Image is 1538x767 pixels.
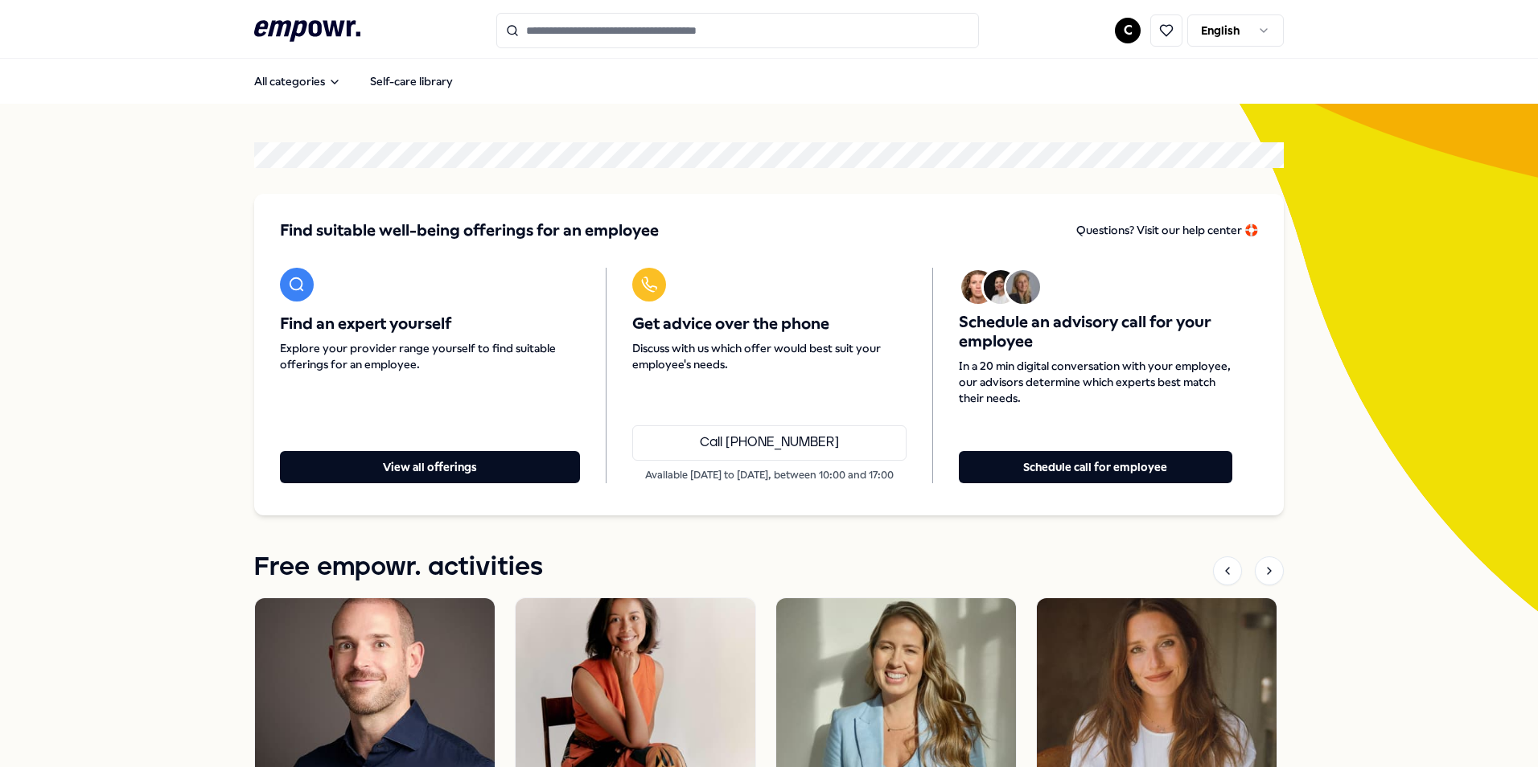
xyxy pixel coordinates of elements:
input: Search for products, categories or subcategories [496,13,979,48]
span: Find suitable well-being offerings for an employee [280,219,659,242]
span: Get advice over the phone [632,314,906,334]
button: View all offerings [280,451,580,483]
span: In a 20 min digital conversation with your employee, our advisors determine which experts best ma... [959,358,1232,406]
button: All categories [241,65,354,97]
span: Discuss with us which offer would best suit your employee's needs. [632,340,906,372]
button: Schedule call for employee [959,451,1232,483]
button: C [1115,18,1141,43]
h1: Free empowr. activities [254,548,543,588]
a: Questions? Visit our help center 🛟 [1076,219,1258,242]
a: Call [PHONE_NUMBER] [632,425,906,461]
img: Avatar [984,270,1018,304]
img: Avatar [1006,270,1040,304]
a: Self-care library [357,65,466,97]
nav: Main [241,65,466,97]
span: Find an expert yourself [280,314,580,334]
img: Avatar [961,270,995,304]
span: Schedule an advisory call for your employee [959,313,1232,351]
span: Explore your provider range yourself to find suitable offerings for an employee. [280,340,580,372]
p: Available [DATE] to [DATE], between 10:00 and 17:00 [632,467,906,483]
span: Questions? Visit our help center 🛟 [1076,224,1258,236]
